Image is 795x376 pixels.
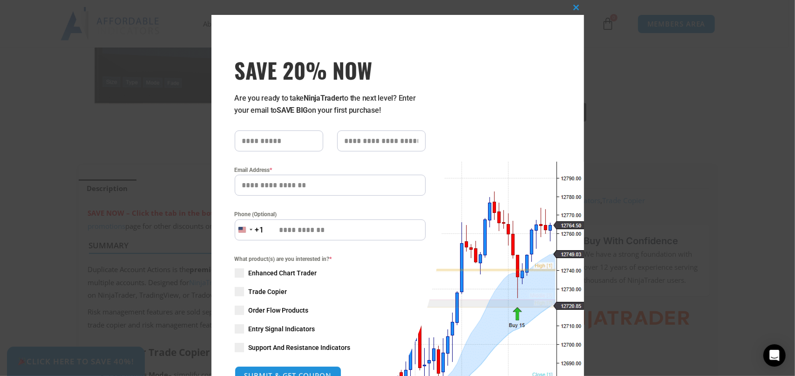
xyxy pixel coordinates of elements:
[249,287,287,296] span: Trade Copier
[235,210,426,219] label: Phone (Optional)
[235,343,426,352] label: Support And Resistance Indicators
[249,268,317,278] span: Enhanced Chart Trader
[235,306,426,315] label: Order Flow Products
[249,324,315,334] span: Entry Signal Indicators
[235,57,426,83] span: SAVE 20% NOW
[255,224,265,236] div: +1
[249,343,351,352] span: Support And Resistance Indicators
[235,324,426,334] label: Entry Signal Indicators
[235,287,426,296] label: Trade Copier
[304,94,342,103] strong: NinjaTrader
[249,306,309,315] span: Order Flow Products
[235,92,426,116] p: Are you ready to take to the next level? Enter your email to on your first purchase!
[235,165,426,175] label: Email Address
[763,344,786,367] div: Open Intercom Messenger
[235,254,426,264] span: What product(s) are you interested in?
[235,219,265,240] button: Selected country
[277,106,308,115] strong: SAVE BIG
[235,268,426,278] label: Enhanced Chart Trader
